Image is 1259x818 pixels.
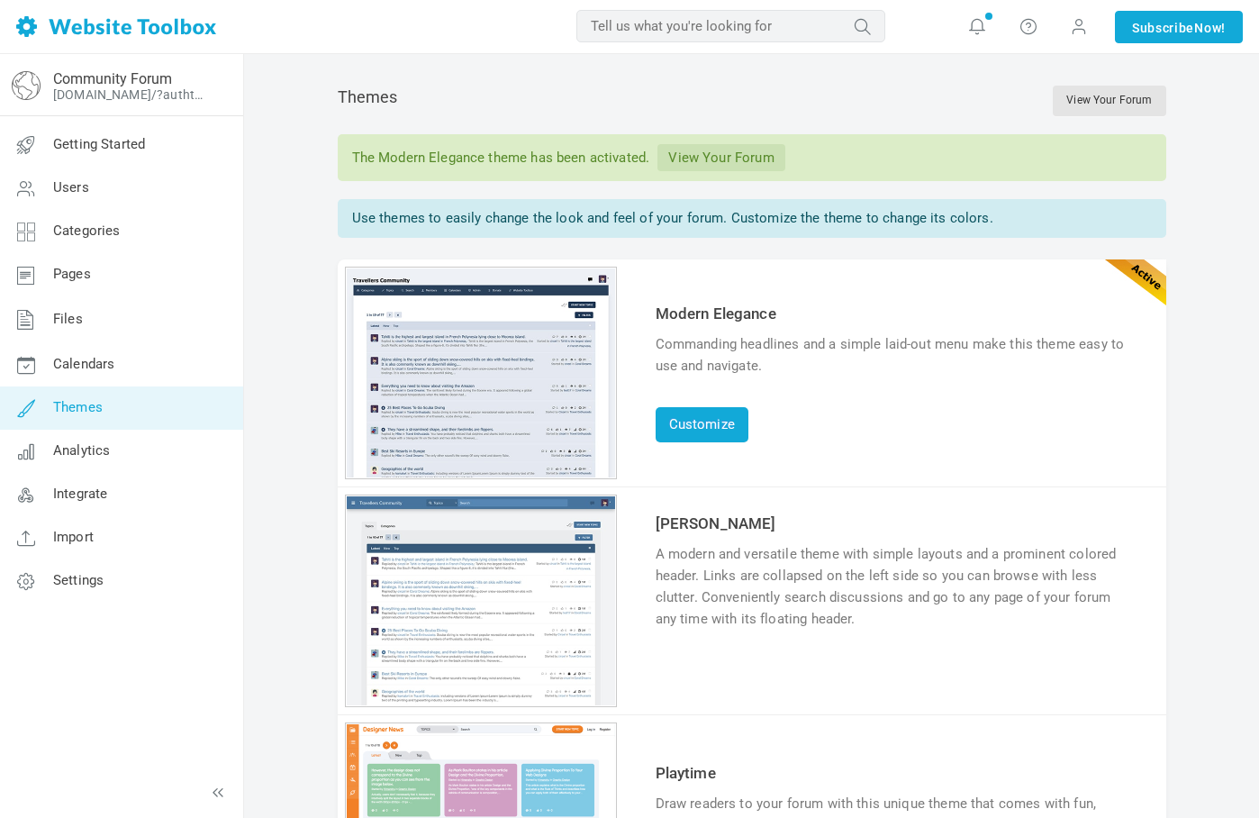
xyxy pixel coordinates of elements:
a: SubscribeNow! [1115,11,1243,43]
span: Calendars [53,356,114,372]
span: Categories [53,223,121,239]
span: The Modern Elegance theme has been activated. [352,150,650,166]
span: Import [53,529,94,545]
a: Customize theme [347,465,615,481]
img: globe-icon.png [12,71,41,100]
div: Commanding headlines and a simple laid-out menu make this theme easy to use and navigate. [656,333,1135,377]
img: angela_thumb.jpg [347,496,615,705]
a: View Your Forum [657,144,784,171]
span: Themes [53,399,103,415]
span: Integrate [53,486,107,502]
span: Now! [1194,18,1226,38]
a: Preview theme [347,693,615,709]
span: Getting Started [53,136,145,152]
td: Modern Elegance [651,298,1139,329]
div: A modern and versatile theme with simple layouts and a prominent colored header. Links are collap... [656,543,1135,630]
span: Analytics [53,442,110,459]
a: [PERSON_NAME] [656,514,776,532]
span: Settings [53,572,104,588]
a: [DOMAIN_NAME]/?authtoken=cf8ace19414c2d5982dd783dc9977d6e&rememberMe=1 [53,87,210,102]
div: Themes [338,86,1166,116]
span: Files [53,311,83,327]
span: Pages [53,266,91,282]
input: Tell us what you're looking for [576,10,885,42]
a: Community Forum [53,70,172,87]
a: Customize [656,407,748,442]
a: Playtime [656,764,716,782]
img: elegance2_thumb.jpg [347,268,615,477]
span: Users [53,179,89,195]
a: View Your Forum [1053,86,1165,116]
div: Use themes to easily change the look and feel of your forum. Customize the theme to change its co... [338,199,1166,238]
